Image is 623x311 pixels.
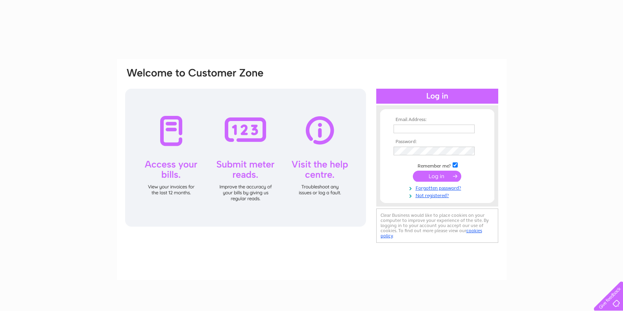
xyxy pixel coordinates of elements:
a: Forgotten password? [394,184,483,191]
a: cookies policy [381,228,482,238]
th: Password: [392,139,483,145]
a: Not registered? [394,191,483,199]
input: Submit [413,171,461,182]
div: Clear Business would like to place cookies on your computer to improve your experience of the sit... [376,209,498,243]
td: Remember me? [392,161,483,169]
th: Email Address: [392,117,483,123]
